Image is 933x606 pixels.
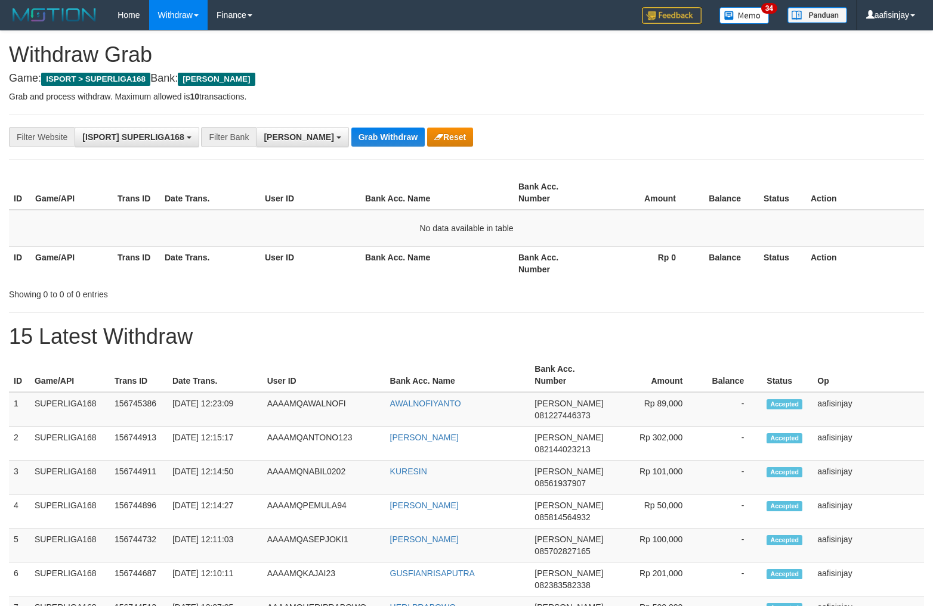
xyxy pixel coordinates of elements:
td: 1 [9,392,30,427]
th: Balance [700,358,762,392]
th: Trans ID [113,176,160,210]
span: Accepted [767,569,802,579]
h1: 15 Latest Withdraw [9,325,924,349]
td: - [700,461,762,495]
span: Accepted [767,535,802,545]
span: Accepted [767,501,802,511]
td: SUPERLIGA168 [30,461,110,495]
td: Rp 302,000 [608,427,700,461]
td: [DATE] 12:14:50 [168,461,262,495]
td: aafisinjay [812,563,924,596]
td: SUPERLIGA168 [30,392,110,427]
span: Accepted [767,399,802,409]
span: [PERSON_NAME] [535,501,603,510]
span: Copy 082383582338 to clipboard [535,580,590,590]
span: [PERSON_NAME] [535,568,603,578]
th: User ID [260,176,360,210]
a: GUSFIANRISAPUTRA [390,568,475,578]
th: Date Trans. [160,176,260,210]
td: Rp 101,000 [608,461,700,495]
th: Status [759,176,806,210]
div: Showing 0 to 0 of 0 entries [9,284,380,300]
a: [PERSON_NAME] [390,534,459,544]
td: AAAAMQASEPJOKI1 [262,529,385,563]
span: Copy 081227446373 to clipboard [535,411,590,420]
td: SUPERLIGA168 [30,563,110,596]
td: aafisinjay [812,461,924,495]
th: Bank Acc. Name [360,246,514,280]
img: Button%20Memo.svg [719,7,770,24]
td: aafisinjay [812,529,924,563]
span: [PERSON_NAME] [535,534,603,544]
td: - [700,495,762,529]
td: AAAAMQKAJAI23 [262,563,385,596]
td: 156744732 [110,529,168,563]
th: Amount [596,176,694,210]
th: Status [759,246,806,280]
span: 34 [761,3,777,14]
button: Reset [427,128,473,147]
p: Grab and process withdraw. Maximum allowed is transactions. [9,91,924,102]
img: MOTION_logo.png [9,6,100,24]
th: ID [9,176,30,210]
td: AAAAMQNABIL0202 [262,461,385,495]
td: AAAAMQPEMULA94 [262,495,385,529]
th: Balance [694,246,759,280]
th: Date Trans. [168,358,262,392]
button: Grab Withdraw [351,128,425,147]
th: ID [9,246,30,280]
th: Game/API [30,246,113,280]
td: 5 [9,529,30,563]
h4: Game: Bank: [9,73,924,85]
th: Game/API [30,176,113,210]
th: Trans ID [110,358,168,392]
th: User ID [262,358,385,392]
strong: 10 [190,92,199,101]
th: Bank Acc. Name [385,358,530,392]
th: Action [806,176,924,210]
th: Date Trans. [160,246,260,280]
button: [ISPORT] SUPERLIGA168 [75,127,199,147]
td: - [700,529,762,563]
td: 4 [9,495,30,529]
th: Amount [608,358,700,392]
th: ID [9,358,30,392]
th: Bank Acc. Number [514,246,596,280]
th: Bank Acc. Number [530,358,608,392]
span: ISPORT > SUPERLIGA168 [41,73,150,86]
span: Accepted [767,467,802,477]
th: Rp 0 [596,246,694,280]
th: Bank Acc. Number [514,176,596,210]
span: Copy 085814564932 to clipboard [535,512,590,522]
span: [PERSON_NAME] [178,73,255,86]
th: Op [812,358,924,392]
td: SUPERLIGA168 [30,529,110,563]
td: Rp 50,000 [608,495,700,529]
td: - [700,427,762,461]
td: SUPERLIGA168 [30,427,110,461]
td: Rp 201,000 [608,563,700,596]
th: Bank Acc. Name [360,176,514,210]
td: [DATE] 12:11:03 [168,529,262,563]
td: - [700,392,762,427]
img: panduan.png [787,7,847,23]
div: Filter Website [9,127,75,147]
span: [PERSON_NAME] [535,467,603,476]
td: aafisinjay [812,392,924,427]
img: Feedback.jpg [642,7,702,24]
span: [PERSON_NAME] [535,399,603,408]
th: Status [762,358,812,392]
span: Accepted [767,433,802,443]
td: [DATE] 12:10:11 [168,563,262,596]
a: [PERSON_NAME] [390,501,459,510]
td: AAAAMQANTONO123 [262,427,385,461]
td: aafisinjay [812,495,924,529]
th: Balance [694,176,759,210]
span: [ISPORT] SUPERLIGA168 [82,132,184,142]
span: Copy 082144023213 to clipboard [535,445,590,454]
a: KURESIN [390,467,427,476]
button: [PERSON_NAME] [256,127,348,147]
td: 156744687 [110,563,168,596]
a: [PERSON_NAME] [390,433,459,442]
td: AAAAMQAWALNOFI [262,392,385,427]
